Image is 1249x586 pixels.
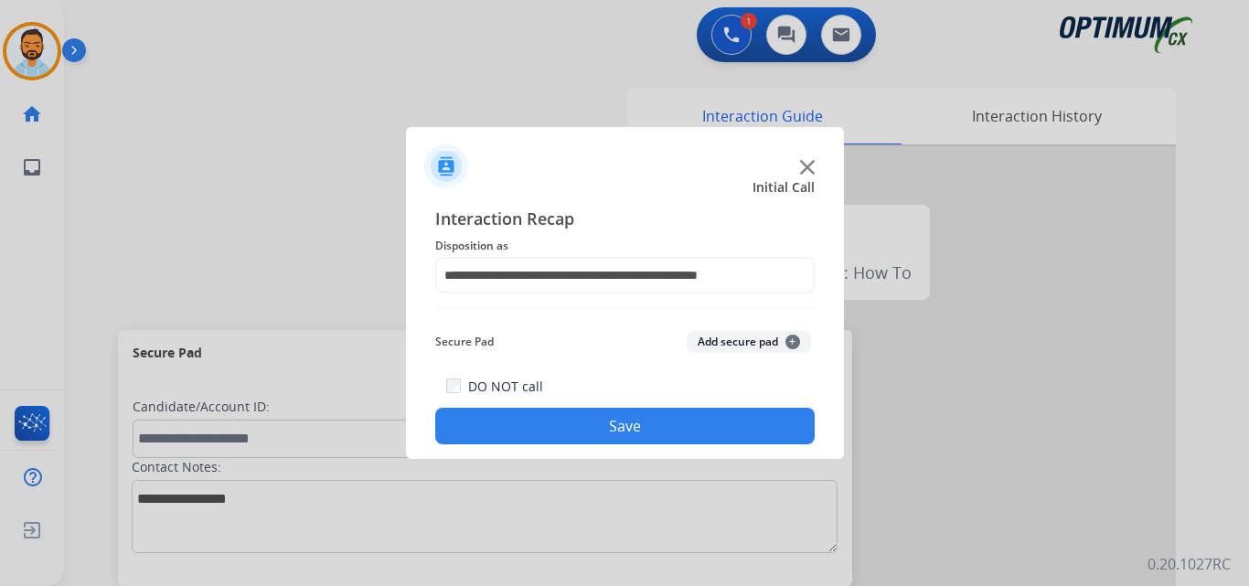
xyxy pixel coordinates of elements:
[435,206,815,235] span: Interaction Recap
[1148,553,1231,575] p: 0.20.1027RC
[435,308,815,309] img: contact-recap-line.svg
[435,331,494,353] span: Secure Pad
[687,331,811,353] button: Add secure pad+
[435,408,815,444] button: Save
[785,335,800,349] span: +
[468,378,543,396] label: DO NOT call
[435,235,815,257] span: Disposition as
[753,178,815,197] span: Initial Call
[424,144,468,188] img: contactIcon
